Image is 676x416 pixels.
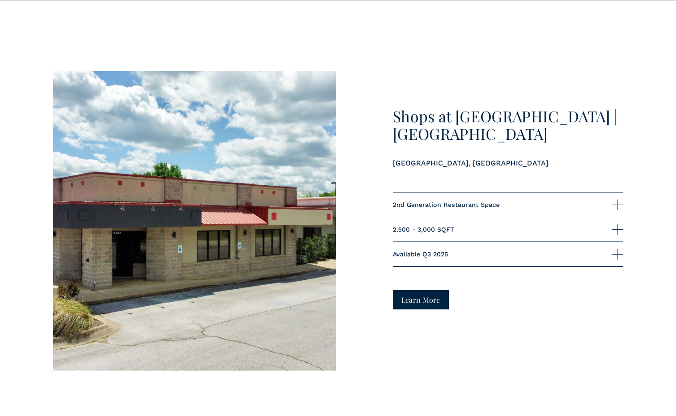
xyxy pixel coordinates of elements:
span: 2,500 - 3,000 SQFT [393,226,612,233]
h3: Shops at [GEOGRAPHIC_DATA] | [GEOGRAPHIC_DATA] [393,107,623,143]
span: 2nd Generation Restaurant Space [393,201,612,208]
button: 2nd Generation Restaurant Space [393,192,623,217]
button: Available Q3 2025 [393,242,623,266]
p: [GEOGRAPHIC_DATA], [GEOGRAPHIC_DATA] [393,157,623,169]
a: Learn More [393,290,449,309]
button: 2,500 - 3,000 SQFT [393,217,623,242]
span: Available Q3 2025 [393,250,612,258]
